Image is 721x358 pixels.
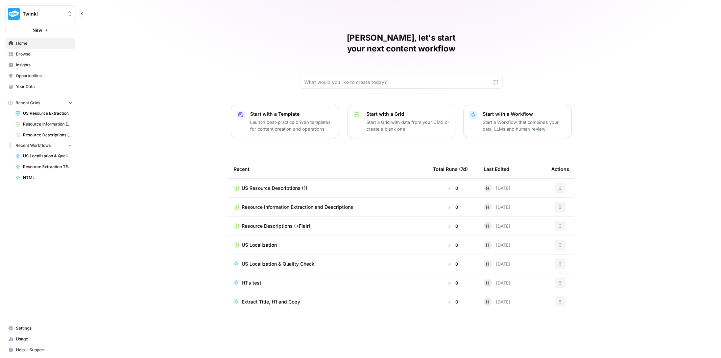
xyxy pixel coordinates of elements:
a: US Resource Extraction [13,108,75,119]
h1: [PERSON_NAME], let's start your next content workflow [300,32,503,54]
span: Resource Information Extraction Grid (1) [23,121,72,127]
div: [DATE] [484,241,510,249]
div: [DATE] [484,298,510,306]
p: Start with a Template [250,111,333,117]
p: Start with a Workflow [483,111,566,117]
p: Start with a Grid [366,111,450,117]
div: [DATE] [484,203,510,211]
div: [DATE] [484,279,510,287]
span: H [486,185,489,192]
button: Help + Support [5,344,75,355]
a: Opportunities [5,70,75,81]
span: Browse [16,51,72,57]
span: Twinkl [23,10,64,17]
a: Resource Descriptions (+Flair) [234,223,422,229]
div: 0 [433,185,473,192]
span: Extract Title, H1 and Copy [242,298,300,305]
button: New [5,25,75,35]
div: 0 [433,261,473,267]
div: 0 [433,279,473,286]
a: Settings [5,323,75,334]
div: Recent [234,160,422,178]
a: Insights [5,60,75,70]
a: Your Data [5,81,75,92]
a: Extract Title, H1 and Copy [234,298,422,305]
a: US Localization & Quality Check [234,261,422,267]
input: What would you like to create today? [304,79,490,86]
img: Twinkl Logo [8,8,20,20]
p: Start a Grid with data from your CMS or create a blank one [366,119,450,132]
p: Launch best-practice driven templates for content creation and operations [250,119,333,132]
button: Workspace: Twinkl [5,5,75,22]
p: Start a Workflow that combines your data, LLMs and human review [483,119,566,132]
span: Resource Extraction TEST [23,164,72,170]
a: Resource Descriptions (+Flair) [13,130,75,140]
span: Insights [16,62,72,68]
span: HTML [23,175,72,181]
div: Last Edited [484,160,509,178]
button: Start with a TemplateLaunch best-practice driven templates for content creation and operations [231,105,339,138]
a: Usage [5,334,75,344]
a: Resource Information Extraction Grid (1) [13,119,75,130]
span: US Resource Descriptions (1) [242,185,307,192]
span: Resource Information Extraction and Descriptions [242,204,353,210]
a: Home [5,38,75,49]
span: Usage [16,336,72,342]
div: 0 [433,242,473,248]
button: Recent Workflows [5,140,75,151]
a: H1's test [234,279,422,286]
span: Home [16,40,72,46]
span: Help + Support [16,347,72,353]
button: Start with a GridStart a Grid with data from your CMS or create a blank one [347,105,455,138]
span: Recent Grids [16,100,40,106]
span: US Localization & Quality Check [23,153,72,159]
a: US Resource Descriptions (1) [234,185,422,192]
a: Resource Information Extraction and Descriptions [234,204,422,210]
span: New [32,27,42,33]
div: 0 [433,204,473,210]
span: H1's test [242,279,261,286]
div: Actions [551,160,569,178]
div: Total Runs (7d) [433,160,468,178]
div: 0 [433,223,473,229]
span: Your Data [16,84,72,90]
span: H [486,261,489,267]
a: US Localization [234,242,422,248]
span: Recent Workflows [16,142,51,149]
span: US Resource Extraction [23,110,72,116]
a: HTML [13,172,75,183]
span: H [486,298,489,305]
div: [DATE] [484,184,510,192]
button: Start with a WorkflowStart a Workflow that combines your data, LLMs and human review [463,105,572,138]
a: Resource Extraction TEST [13,161,75,172]
span: H [486,223,489,229]
div: [DATE] [484,222,510,230]
span: H [486,279,489,286]
div: [DATE] [484,260,510,268]
span: US Localization [242,242,277,248]
span: US Localization & Quality Check [242,261,314,267]
span: Resource Descriptions (+Flair) [23,132,72,138]
button: Recent Grids [5,98,75,108]
span: Opportunities [16,73,72,79]
span: H [486,204,489,210]
a: Browse [5,49,75,60]
span: Resource Descriptions (+Flair) [242,223,310,229]
span: H [486,242,489,248]
div: 0 [433,298,473,305]
span: Settings [16,325,72,331]
a: US Localization & Quality Check [13,151,75,161]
